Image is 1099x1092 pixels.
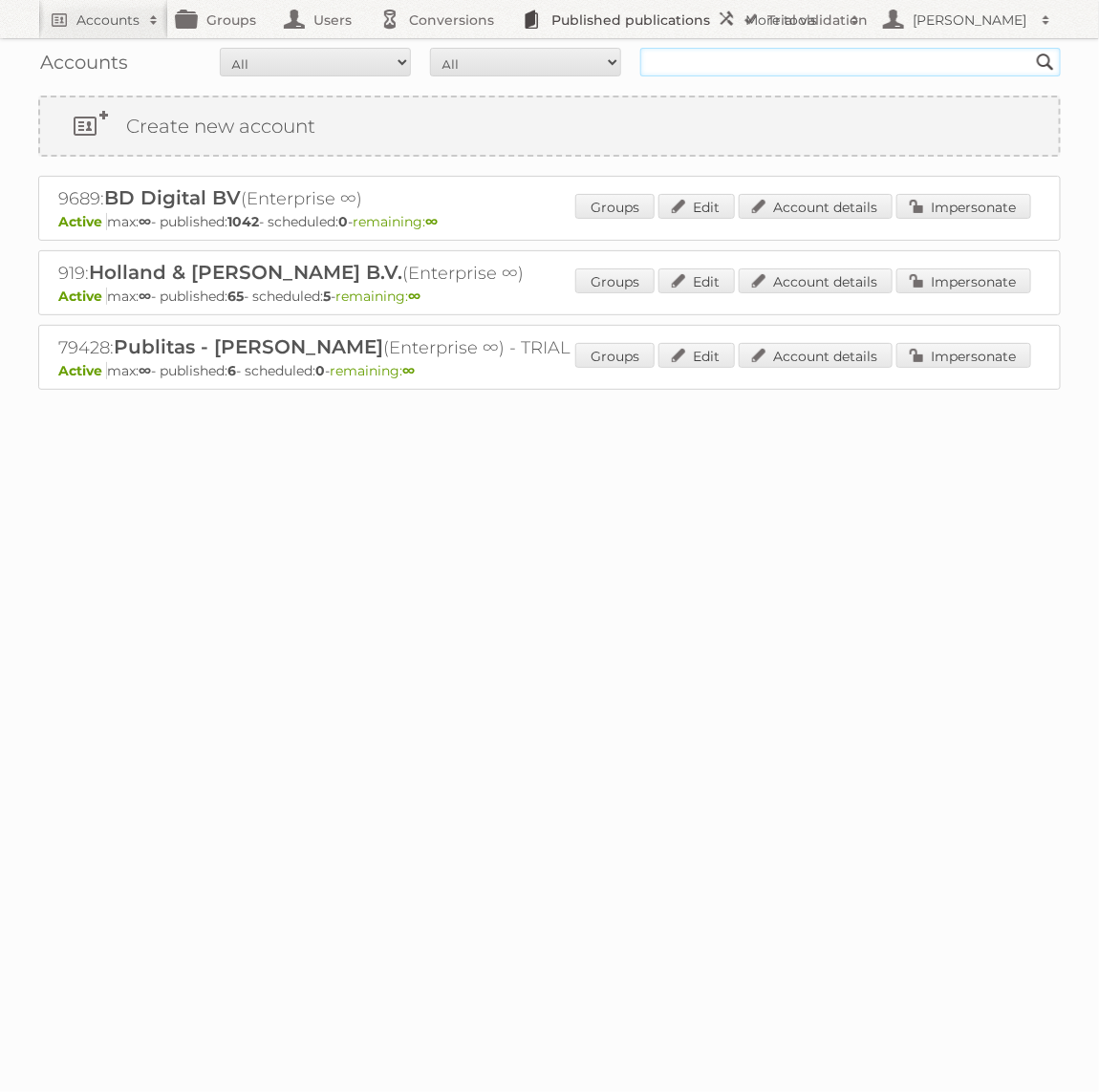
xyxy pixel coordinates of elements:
a: Groups [575,268,655,293]
h2: Accounts [76,11,140,30]
a: Edit [658,268,735,293]
span: Holland & [PERSON_NAME] B.V. [89,261,402,284]
span: remaining: [335,288,420,305]
strong: ∞ [139,288,151,305]
p: max: - published: - scheduled: - [58,288,1041,305]
h2: [PERSON_NAME] [908,11,1032,30]
a: Account details [739,194,893,219]
span: BD Digital BV [104,186,241,209]
a: Impersonate [896,268,1031,293]
h2: 9689: (Enterprise ∞) [58,186,727,211]
span: Active [58,362,107,379]
span: remaining: [330,362,415,379]
strong: 1042 [227,213,259,230]
a: Account details [739,343,893,368]
strong: 6 [227,362,236,379]
strong: 0 [315,362,325,379]
a: Edit [658,194,735,219]
p: max: - published: - scheduled: - [58,362,1041,379]
span: Publitas - [PERSON_NAME] [114,335,383,358]
strong: ∞ [408,288,420,305]
h2: More tools [745,11,841,30]
span: Active [58,288,107,305]
strong: ∞ [402,362,415,379]
a: Impersonate [896,194,1031,219]
a: Edit [658,343,735,368]
strong: ∞ [425,213,438,230]
a: Groups [575,194,655,219]
h2: 919: (Enterprise ∞) [58,261,727,286]
span: Active [58,213,107,230]
a: Account details [739,268,893,293]
input: Search [1031,48,1060,76]
strong: 0 [338,213,348,230]
strong: ∞ [139,362,151,379]
span: remaining: [353,213,438,230]
a: Groups [575,343,655,368]
strong: 5 [323,288,331,305]
strong: 65 [227,288,244,305]
a: Create new account [40,97,1059,155]
strong: ∞ [139,213,151,230]
p: max: - published: - scheduled: - [58,213,1041,230]
a: Impersonate [896,343,1031,368]
h2: 79428: (Enterprise ∞) - TRIAL [58,335,727,360]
